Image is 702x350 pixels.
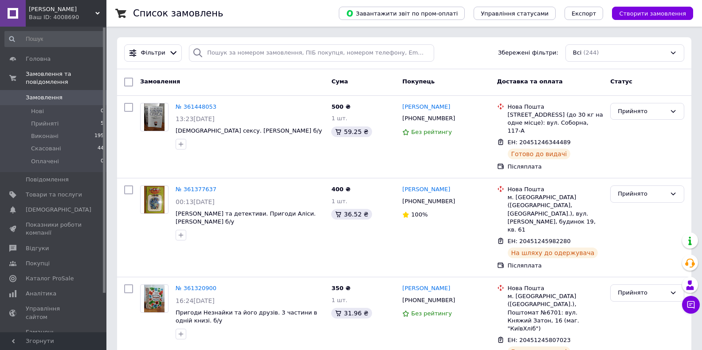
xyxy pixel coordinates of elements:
[331,186,350,193] span: 400 ₴
[4,31,105,47] input: Пошук
[603,10,693,16] a: Створити замовлення
[140,78,180,85] span: Замовлення
[411,310,452,317] span: Без рейтингу
[31,157,59,165] span: Оплачені
[331,126,372,137] div: 59.25 ₴
[331,285,350,291] span: 350 ₴
[508,193,604,234] div: м. [GEOGRAPHIC_DATA] ([GEOGRAPHIC_DATA], [GEOGRAPHIC_DATA].), вул. [PERSON_NAME], будинок 19, кв. 61
[94,132,104,140] span: 195
[31,132,59,140] span: Виконані
[508,262,604,270] div: Післяплата
[176,198,215,205] span: 00:13[DATE]
[400,196,457,207] div: [PHONE_NUMBER]
[176,186,216,193] a: № 361377637
[331,209,372,220] div: 36.52 ₴
[411,129,452,135] span: Без рейтингу
[26,176,69,184] span: Повідомлення
[474,7,556,20] button: Управління статусами
[508,139,571,146] span: ЕН: 20451246344489
[176,285,216,291] a: № 361320900
[610,78,632,85] span: Статус
[26,221,82,237] span: Показники роботи компанії
[331,198,347,204] span: 1 шт.
[331,78,348,85] span: Cума
[508,111,604,135] div: [STREET_ADDRESS] (до 30 кг на одне місце): вул. Соборна, 117-А
[402,284,450,293] a: [PERSON_NAME]
[140,284,169,313] a: Фото товару
[411,211,427,218] span: 100%
[101,107,104,115] span: 0
[176,115,215,122] span: 13:23[DATE]
[402,103,450,111] a: [PERSON_NAME]
[133,8,223,19] h1: Список замовлень
[402,78,435,85] span: Покупець
[331,103,350,110] span: 500 ₴
[26,206,91,214] span: [DEMOGRAPHIC_DATA]
[508,337,571,343] span: ЕН: 20451245807023
[140,103,169,131] a: Фото товару
[144,103,165,131] img: Фото товару
[497,78,563,85] span: Доставка та оплата
[400,113,457,124] div: [PHONE_NUMBER]
[26,305,82,321] span: Управління сайтом
[26,275,74,283] span: Каталог ProSale
[400,295,457,306] div: [PHONE_NUMBER]
[176,297,215,304] span: 16:24[DATE]
[618,288,666,298] div: Прийнято
[346,9,458,17] span: Завантажити звіт по пром-оплаті
[176,309,317,324] a: Пригоди Незнайки та його друзів. 3 частини в одній книзі. б/у
[26,260,50,267] span: Покупці
[583,49,599,56] span: (244)
[101,157,104,165] span: 0
[331,308,372,319] div: 31.96 ₴
[508,238,571,244] span: ЕН: 20451245982280
[573,49,582,57] span: Всі
[619,10,686,17] span: Створити замовлення
[189,44,434,62] input: Пошук за номером замовлення, ПІБ покупця, номером телефону, Email, номером накладної
[481,10,549,17] span: Управління статусами
[339,7,465,20] button: Завантажити звіт по пром-оплаті
[26,191,82,199] span: Товари та послуги
[29,13,106,21] div: Ваш ID: 4008690
[26,94,63,102] span: Замовлення
[508,284,604,292] div: Нова Пошта
[26,290,56,298] span: Аналітика
[141,49,165,57] span: Фільтри
[682,296,700,314] button: Чат з покупцем
[29,5,95,13] span: Anna
[176,210,316,225] a: [PERSON_NAME] та детективи. Пригоди Аліси. [PERSON_NAME] б/у
[618,189,666,199] div: Прийнято
[498,49,558,57] span: Збережені фільтри:
[572,10,596,17] span: Експорт
[508,292,604,333] div: м. [GEOGRAPHIC_DATA] ([GEOGRAPHIC_DATA].), Поштомат №6701: вул. Княжий Затон, 16 (маг. "КиївХліб")
[508,185,604,193] div: Нова Пошта
[612,7,693,20] button: Створити замовлення
[144,186,165,213] img: Фото товару
[508,248,598,258] div: На шляху до одержувача
[26,55,51,63] span: Головна
[176,127,322,134] a: [DEMOGRAPHIC_DATA] сексу. [PERSON_NAME] б/у
[618,107,666,116] div: Прийнято
[26,70,106,86] span: Замовлення та повідомлення
[26,244,49,252] span: Відгуки
[31,145,61,153] span: Скасовані
[101,120,104,128] span: 5
[508,103,604,111] div: Нова Пошта
[140,185,169,214] a: Фото товару
[508,149,571,159] div: Готово до видачі
[31,107,44,115] span: Нові
[176,103,216,110] a: № 361448053
[98,145,104,153] span: 44
[331,297,347,303] span: 1 шт.
[31,120,59,128] span: Прийняті
[508,163,604,171] div: Післяплата
[402,185,450,194] a: [PERSON_NAME]
[331,115,347,122] span: 1 шт.
[565,7,604,20] button: Експорт
[144,285,165,312] img: Фото товару
[26,328,82,344] span: Гаманець компанії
